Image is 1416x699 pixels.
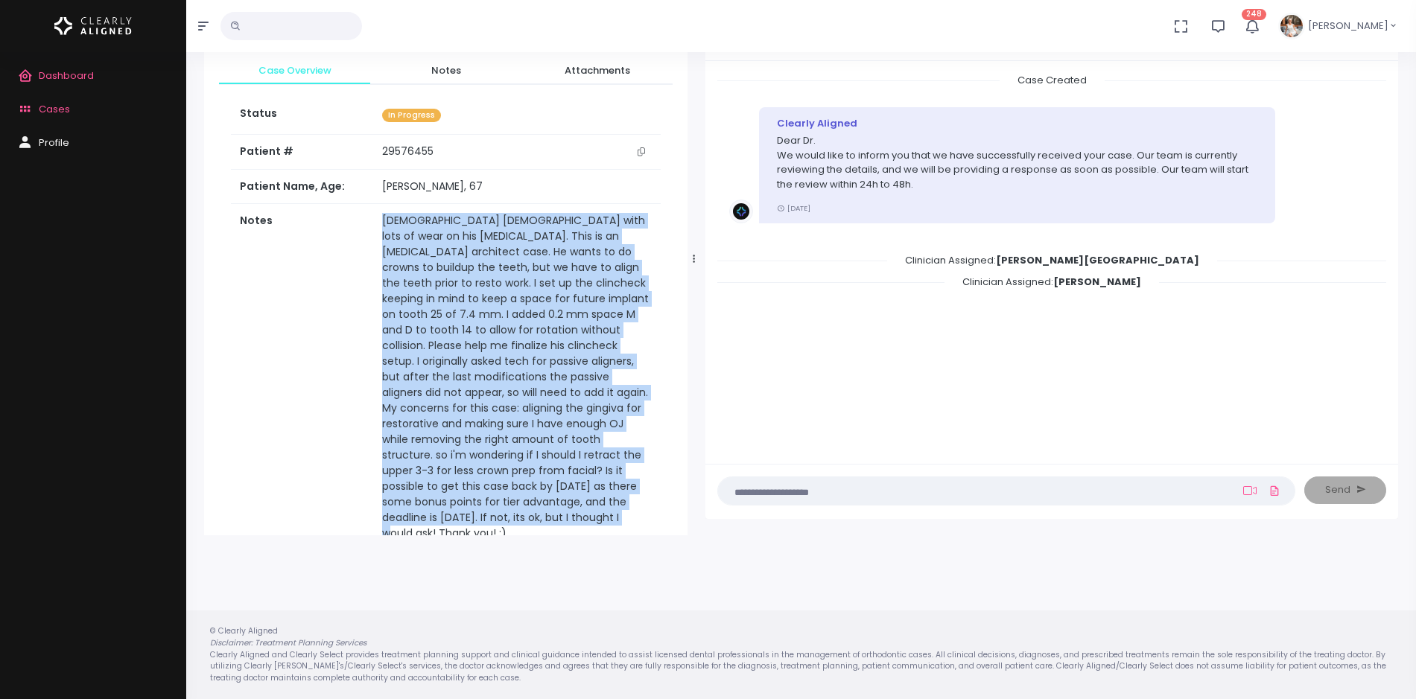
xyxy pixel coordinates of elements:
[382,63,509,78] span: Notes
[39,68,94,83] span: Dashboard
[231,63,358,78] span: Case Overview
[887,249,1217,272] span: Clinician Assigned:
[210,637,366,648] em: Disclaimer: Treatment Planning Services
[1242,9,1266,20] span: 248
[1053,275,1141,289] b: [PERSON_NAME]
[1278,13,1305,39] img: Header Avatar
[944,270,1159,293] span: Clinician Assigned:
[1000,68,1105,92] span: Case Created
[777,133,1257,191] p: Dear Dr. We would like to inform you that we have successfully received your case. Our team is cu...
[777,116,1257,131] div: Clearly Aligned
[195,625,1407,683] div: © Clearly Aligned Clearly Aligned and Clearly Select provides treatment planning support and clin...
[533,63,661,78] span: Attachments
[382,109,441,123] span: In Progress
[231,170,373,204] th: Patient Name, Age:
[373,170,661,204] td: [PERSON_NAME], 67
[1308,19,1388,33] span: [PERSON_NAME]
[717,73,1386,448] div: scrollable content
[996,253,1199,267] b: [PERSON_NAME][GEOGRAPHIC_DATA]
[1240,485,1260,497] a: Add Loom Video
[777,203,810,213] small: [DATE]
[39,102,70,116] span: Cases
[54,10,132,42] img: Logo Horizontal
[39,135,69,150] span: Profile
[231,204,373,551] th: Notes
[231,97,373,135] th: Status
[1266,477,1283,504] a: Add Files
[373,135,661,169] td: 29576455
[373,204,661,551] td: [DEMOGRAPHIC_DATA] [DEMOGRAPHIC_DATA] with lots of wear on his [MEDICAL_DATA]. This is an [MEDICA...
[231,135,373,170] th: Patient #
